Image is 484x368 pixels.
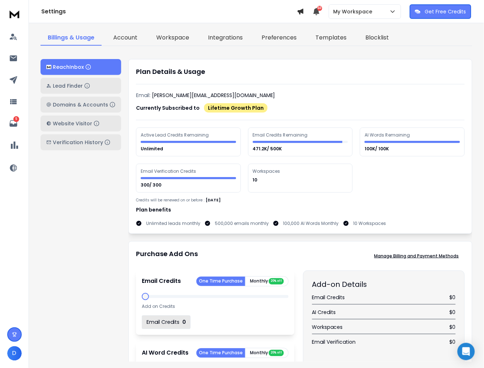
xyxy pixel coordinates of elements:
img: logo [7,7,22,21]
div: Lifetime Growth Plan [204,103,268,113]
span: Email Credits [312,294,345,301]
button: ReachInbox [41,59,121,75]
a: Preferences [254,30,304,46]
span: $ 0 [450,309,456,316]
p: Credits will be renewed on or before : [136,197,204,203]
button: Lead Finder [41,78,121,94]
button: Monthly 20% off [245,348,289,358]
p: Add on Credits [142,304,175,310]
p: [DATE] [206,197,221,203]
span: 50 [317,6,322,11]
div: AI Words Remaining [365,132,411,138]
div: 20% off [269,350,284,356]
span: Workspaces [312,324,343,331]
a: Account [106,30,145,46]
div: Email Verification Credits [141,168,197,174]
h1: Plan benefits [136,206,465,213]
p: 10 [253,177,259,183]
span: Email Verification [312,339,356,346]
button: Manage Billing and Payment Methods [369,249,465,263]
button: D [7,346,22,361]
p: 5 [13,116,19,122]
p: 10 Workspaces [353,221,386,226]
h1: Plan Details & Usage [136,67,465,77]
a: Billings & Usage [41,30,102,46]
span: AI Credits [312,309,336,316]
div: Open Intercom Messenger [458,343,475,360]
a: Workspace [149,30,196,46]
button: Verification History [41,134,121,150]
p: 100,000 AI Words Monthly [283,221,339,226]
p: Unlimited [141,146,164,152]
button: Domains & Accounts [41,97,121,113]
button: Website Visitor [41,116,121,131]
p: [PERSON_NAME][EMAIL_ADDRESS][DOMAIN_NAME] [152,92,275,99]
p: Email: [136,92,150,99]
p: Currently Subscribed to [136,104,200,112]
a: Templates [309,30,354,46]
a: Blocklist [358,30,396,46]
a: 5 [6,116,21,131]
p: 300/ 300 [141,182,162,188]
p: Get Free Credits [425,8,466,15]
p: Manage Billing and Payment Methods [374,253,459,259]
a: Integrations [201,30,250,46]
div: Email Credits Remaining [253,132,309,138]
p: Email Credits [147,319,179,326]
p: AI Word Credits [142,349,188,357]
p: 500,000 emails monthly [215,221,269,226]
div: Active Lead Credits Remaining [141,132,210,138]
p: 100K/ 100K [365,146,390,152]
span: $ 0 [450,324,456,331]
span: $ 0 [450,294,456,301]
img: logo [46,65,51,70]
h1: Purchase Add Ons [136,249,198,263]
div: Workspaces [253,168,281,174]
div: 20% off [269,278,284,285]
p: My Workspace [334,8,375,15]
p: 471.2K/ 500K [253,146,283,152]
h1: Settings [41,7,297,16]
span: $ 0 [450,339,456,346]
h2: Add-on Details [312,280,456,290]
button: Get Free Credits [410,4,471,19]
p: Email Credits [142,277,181,286]
button: Monthly 20% off [245,276,289,287]
button: One Time Purchase [196,348,245,358]
button: One Time Purchase [196,277,245,286]
p: 0 [182,319,186,326]
p: Unlimited leads monthly [146,221,200,226]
